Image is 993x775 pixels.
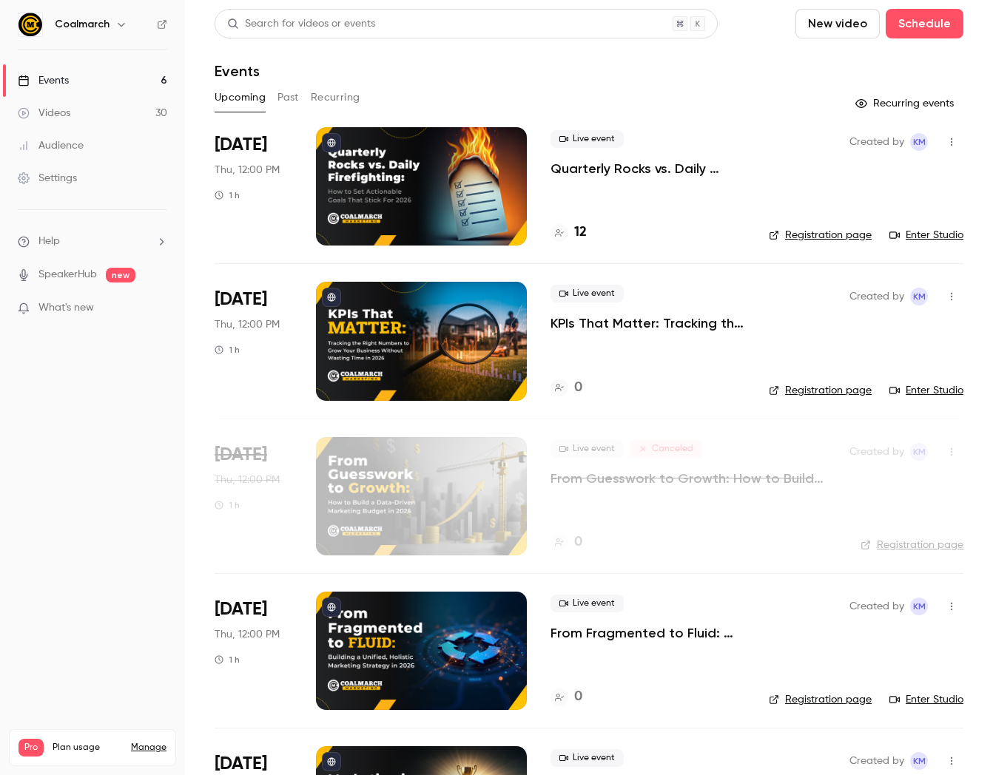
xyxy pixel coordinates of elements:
[849,92,963,115] button: Recurring events
[215,592,292,710] div: Oct 30 Thu, 12:00 PM (America/New York)
[849,598,904,615] span: Created by
[18,106,70,121] div: Videos
[215,127,292,246] div: Sep 18 Thu, 12:00 PM (America/New York)
[551,285,624,302] span: Live event
[913,133,926,151] span: KM
[913,752,926,770] span: KM
[910,598,928,615] span: Katie McCaskill
[18,13,42,36] img: Coalmarch
[18,234,167,249] li: help-dropdown-opener
[215,133,267,157] span: [DATE]
[215,473,280,487] span: Thu, 12:00 PM
[574,532,582,552] h4: 0
[630,440,702,458] span: Canceled
[849,443,904,461] span: Created by
[311,86,360,109] button: Recurring
[215,627,280,642] span: Thu, 12:00 PM
[551,470,826,487] a: From Guesswork to Growth: How to Build a Data-Driven Marketing Budget in [DATE]
[215,499,240,511] div: 1 h
[38,234,60,249] span: Help
[215,282,292,400] div: Oct 2 Thu, 12:00 PM (America/New York)
[131,742,166,754] a: Manage
[910,752,928,770] span: Katie McCaskill
[913,288,926,305] span: KM
[574,223,587,243] h4: 12
[551,749,624,767] span: Live event
[913,598,926,615] span: KM
[551,223,587,243] a: 12
[551,532,582,552] a: 0
[769,692,872,707] a: Registration page
[106,268,135,282] span: new
[849,752,904,770] span: Created by
[38,267,97,282] a: SpeakerHub
[913,443,926,461] span: KM
[215,189,240,201] div: 1 h
[795,9,880,38] button: New video
[149,302,167,315] iframe: Noticeable Trigger
[551,314,745,332] a: KPIs That Matter: Tracking the Right Numbers to Grow Your Business Without Wasting Time in [DATE]
[551,624,745,642] a: From Fragmented to Fluid: Building a Unified, Holistic Marketing Strategy in [DATE]
[18,739,44,757] span: Pro
[215,163,280,177] span: Thu, 12:00 PM
[551,687,582,707] a: 0
[55,17,110,32] h6: Coalmarch
[551,378,582,398] a: 0
[215,654,240,666] div: 1 h
[18,171,77,186] div: Settings
[551,130,624,148] span: Live event
[215,437,292,555] div: Oct 16 Thu, 12:00 PM (America/New York)
[861,538,963,552] a: Registration page
[215,317,280,332] span: Thu, 12:00 PM
[551,160,745,177] a: Quarterly Rocks vs. Daily Firefighting: How to Set Actionable Goals That Stick For 2026
[215,62,260,80] h1: Events
[910,443,928,461] span: Katie McCaskill
[38,300,94,316] span: What's new
[215,288,267,311] span: [DATE]
[551,440,624,458] span: Live event
[910,288,928,305] span: Katie McCaskill
[215,344,240,356] div: 1 h
[769,383,872,398] a: Registration page
[277,86,299,109] button: Past
[849,133,904,151] span: Created by
[215,443,267,467] span: [DATE]
[574,378,582,398] h4: 0
[849,288,904,305] span: Created by
[886,9,963,38] button: Schedule
[18,73,69,88] div: Events
[889,383,963,398] a: Enter Studio
[215,86,266,109] button: Upcoming
[18,138,84,153] div: Audience
[53,742,122,754] span: Plan usage
[551,595,624,612] span: Live event
[769,228,872,243] a: Registration page
[910,133,928,151] span: Katie McCaskill
[889,692,963,707] a: Enter Studio
[574,687,582,707] h4: 0
[889,228,963,243] a: Enter Studio
[227,16,375,32] div: Search for videos or events
[215,598,267,621] span: [DATE]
